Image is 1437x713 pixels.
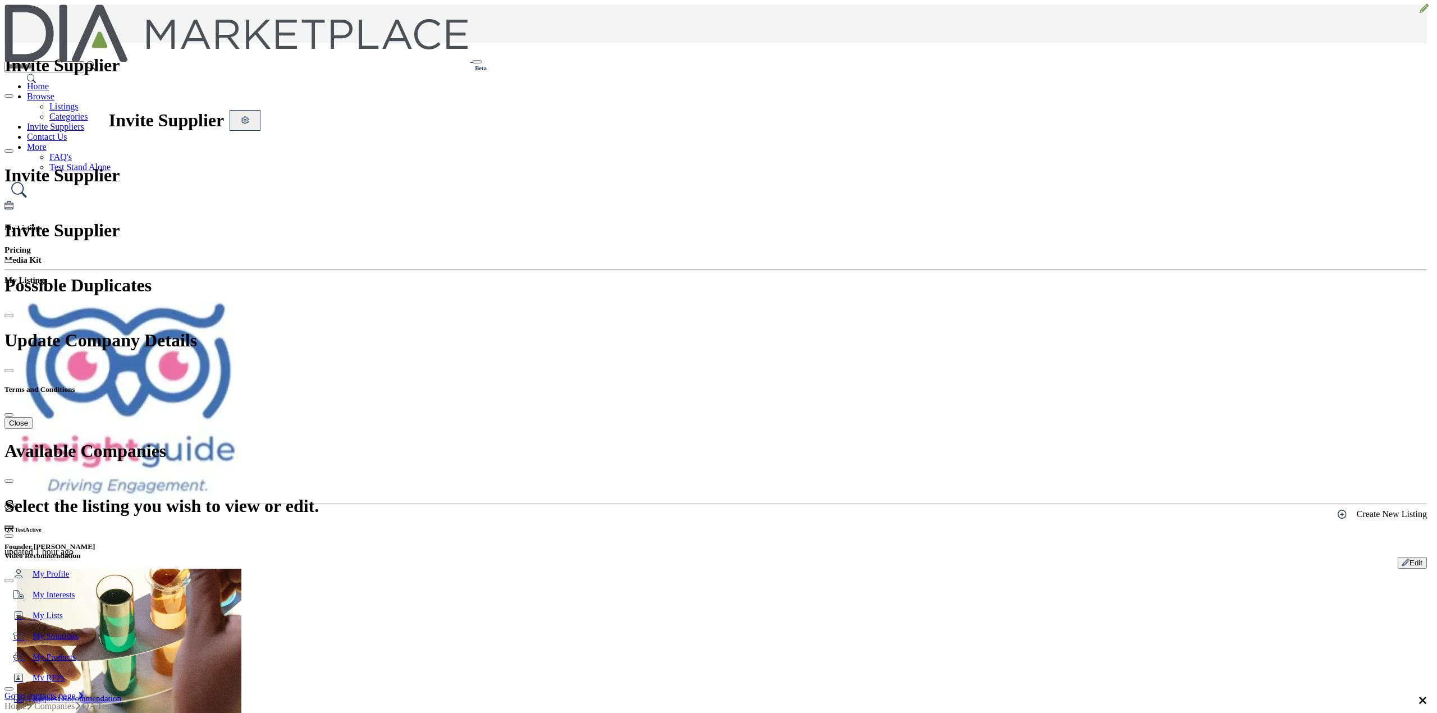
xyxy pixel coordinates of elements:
a: Media Kit [4,255,41,264]
button: Show Company Details With Edit Page [1398,557,1427,569]
h1: Invite Supplier [4,165,1427,186]
button: Close [4,149,13,153]
button: Close [4,534,13,538]
a: Browse [27,92,54,101]
h1: Invite Supplier [109,110,224,131]
span: Request Recommendation [33,694,121,703]
span: My RFPs [33,673,65,683]
div: Basic outlined example [1398,557,1427,569]
a: Categories [49,112,88,121]
button: Close [4,479,13,483]
a: FAQ's [49,152,72,162]
h1: Invite Supplier [4,55,1427,76]
button: Close [4,413,13,417]
h5: Founder [PERSON_NAME] [4,542,1427,551]
img: site Logo [4,4,470,62]
h5: Video Recommendation [4,551,1427,560]
a: Listings [49,102,79,111]
button: Close [4,369,13,372]
button: Close [4,94,13,98]
div: My Listings [4,245,1427,519]
a: Go to contacts page [4,691,84,701]
h1: Update Company Details [4,330,1427,351]
button: Close [4,204,13,208]
a: Search [4,178,34,201]
button: Show hide supplier dropdown [4,525,13,529]
a: Home [4,701,34,711]
a: Companies [34,701,83,711]
h6: Beta [475,65,487,71]
span: My Profile [33,569,69,579]
a: Contact Us [27,132,67,141]
button: Close [4,579,13,582]
button: Close [4,687,13,691]
h1: Available Companies [4,441,1427,461]
button: Close [4,259,13,263]
a: More [27,142,47,152]
h5: Terms and Conditions [4,385,1427,394]
a: QA Test [83,701,112,711]
a: Home [27,81,49,91]
a: Invite Suppliers [27,122,84,131]
h1: Possible Duplicates [4,275,1427,296]
img: sfsdf logo [17,285,241,510]
button: Close [4,314,13,317]
h1: Select the listing you wish to view or edit. [4,496,1427,517]
button: Close [4,417,33,429]
a: Pricing [4,245,31,254]
h1: Invite Supplier [4,220,1427,241]
a: Test Stand Alone [49,162,111,172]
a: Beta [4,54,473,63]
button: Toggle navigation [473,60,482,63]
span: Active [25,526,42,533]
